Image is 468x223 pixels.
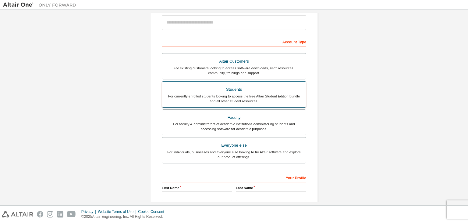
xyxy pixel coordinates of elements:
div: Faculty [166,113,302,122]
img: Altair One [3,2,79,8]
div: Your Profile [162,173,306,182]
div: Everyone else [166,141,302,150]
div: Website Terms of Use [98,209,138,214]
label: Last Name [236,185,306,190]
img: instagram.svg [47,211,53,218]
div: For currently enrolled students looking to access the free Altair Student Edition bundle and all ... [166,94,302,104]
div: For existing customers looking to access software downloads, HPC resources, community, trainings ... [166,66,302,75]
p: © 2025 Altair Engineering, Inc. All Rights Reserved. [81,214,168,219]
div: Students [166,85,302,94]
div: For faculty & administrators of academic institutions administering students and accessing softwa... [166,122,302,131]
div: Cookie Consent [138,209,168,214]
img: linkedin.svg [57,211,63,218]
img: facebook.svg [37,211,43,218]
div: For individuals, businesses and everyone else looking to try Altair software and explore our prod... [166,150,302,159]
img: youtube.svg [67,211,76,218]
div: Altair Customers [166,57,302,66]
div: Account Type [162,37,306,46]
label: First Name [162,185,232,190]
img: altair_logo.svg [2,211,33,218]
div: Privacy [81,209,98,214]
